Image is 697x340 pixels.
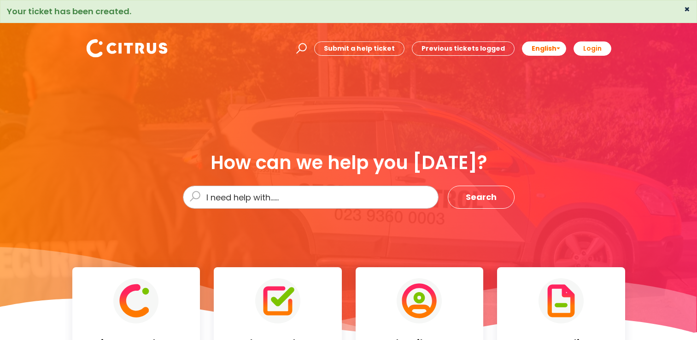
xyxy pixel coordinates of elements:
[183,152,515,173] div: How can we help you [DATE]?
[684,5,690,13] button: ×
[583,44,602,53] b: Login
[574,41,611,56] a: Login
[448,186,515,209] button: Search
[314,41,404,56] a: Submit a help ticket
[412,41,515,56] a: Previous tickets logged
[183,186,439,209] input: I need help with......
[532,44,556,53] span: English
[466,190,497,205] span: Search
